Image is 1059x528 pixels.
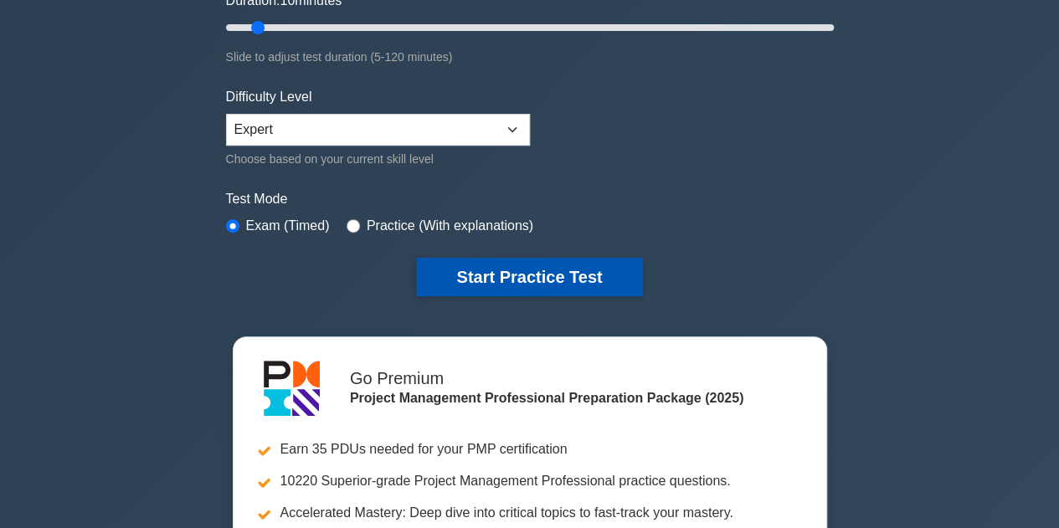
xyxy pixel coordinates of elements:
[226,149,530,169] div: Choose based on your current skill level
[226,47,834,67] div: Slide to adjust test duration (5-120 minutes)
[226,189,834,209] label: Test Mode
[367,216,533,236] label: Practice (With explanations)
[416,258,642,296] button: Start Practice Test
[226,87,312,107] label: Difficulty Level
[246,216,330,236] label: Exam (Timed)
